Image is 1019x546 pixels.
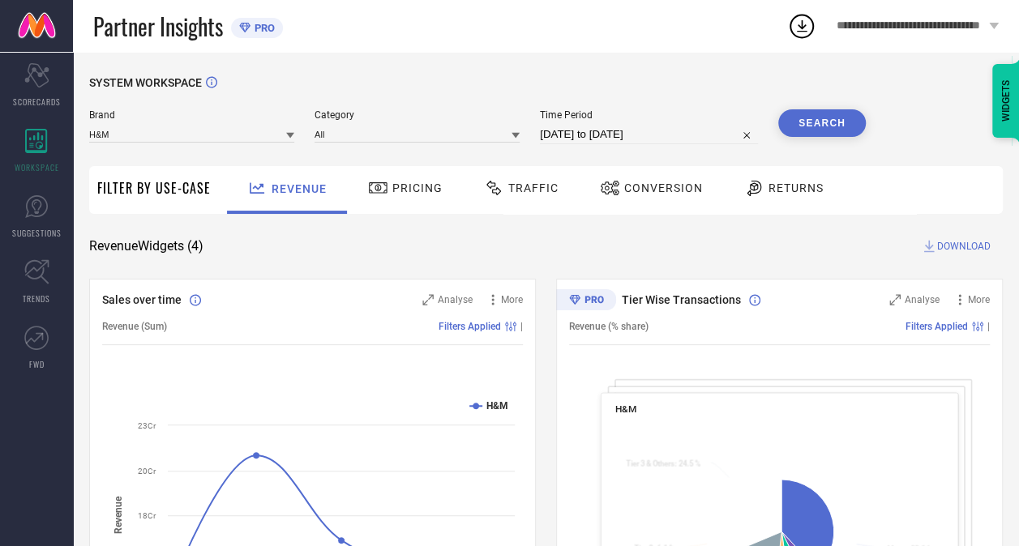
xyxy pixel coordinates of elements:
span: SCORECARDS [13,96,61,108]
text: : 24.5 % [626,459,700,468]
div: Open download list [787,11,816,41]
tspan: Tier 3 & Others [626,459,674,468]
span: | [987,321,990,332]
tspan: Revenue [113,496,124,534]
span: Revenue Widgets ( 4 ) [89,238,203,254]
span: Revenue (% share) [569,321,649,332]
span: Pricing [392,181,443,194]
span: Tier Wise Transactions [622,293,741,306]
span: Traffic [508,181,559,194]
span: More [968,294,990,305]
span: SYSTEM WORKSPACE [89,76,202,89]
span: | [520,321,523,332]
span: DOWNLOAD [937,238,991,254]
div: Premium [556,289,616,314]
svg: Zoom [889,294,901,305]
span: FWD [29,358,45,370]
span: Time Period [540,109,758,121]
span: Revenue [272,182,327,195]
text: 23Cr [138,421,156,430]
span: Analyse [905,294,940,305]
span: Analyse [438,294,473,305]
span: SUGGESTIONS [12,227,62,239]
span: WORKSPACE [15,161,59,173]
span: H&M [615,403,636,415]
span: Returns [769,181,824,194]
text: H&M [486,400,508,412]
span: More [501,294,523,305]
span: Sales over time [102,293,182,306]
span: Partner Insights [93,10,223,43]
span: Brand [89,109,294,121]
span: Category [315,109,520,121]
svg: Zoom [422,294,434,305]
button: Search [778,109,866,137]
span: Filter By Use-Case [97,178,211,198]
span: Conversion [624,181,703,194]
input: Select time period [540,125,758,144]
span: Revenue (Sum) [102,321,167,332]
span: Filters Applied [906,321,968,332]
text: 20Cr [138,467,156,476]
span: PRO [250,22,275,34]
span: Filters Applied [439,321,501,332]
text: 18Cr [138,511,156,520]
span: TRENDS [23,292,50,305]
